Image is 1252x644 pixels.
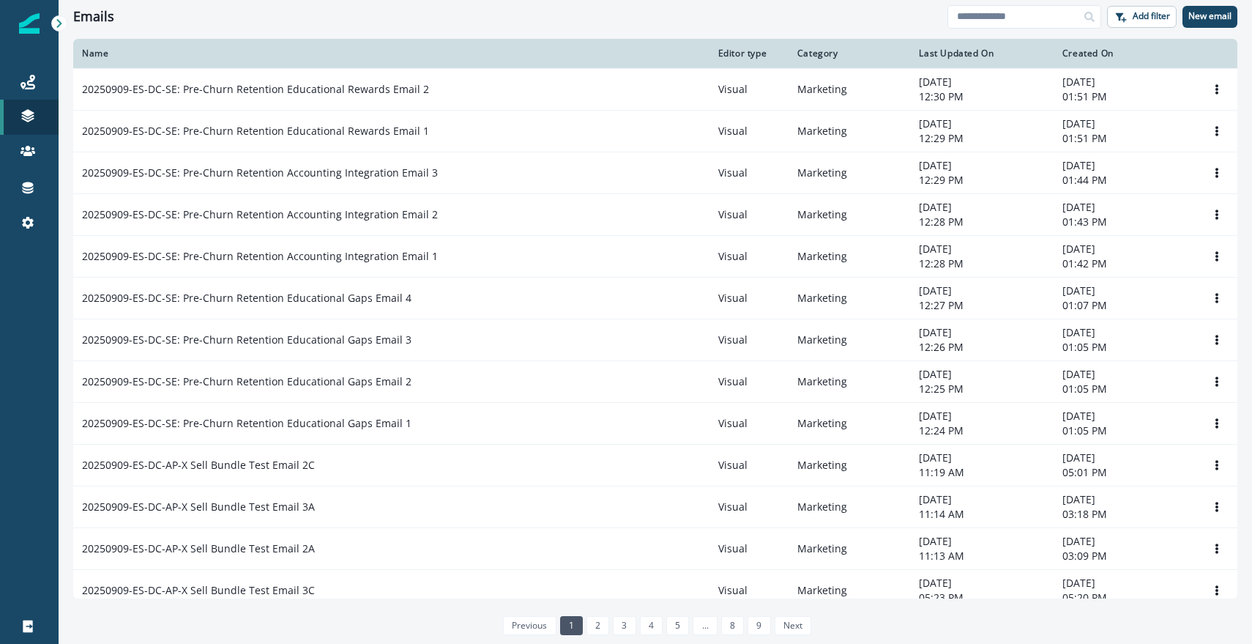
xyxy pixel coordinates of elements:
[1062,89,1188,104] p: 01:51 PM
[73,235,1237,277] a: 20250909-ES-DC-SE: Pre-Churn Retention Accounting Integration Email 1VisualMarketing[DATE]12:28 P...
[1062,382,1188,396] p: 01:05 PM
[82,333,411,347] p: 20250909-ES-DC-SE: Pre-Churn Retention Educational Gaps Email 3
[1062,340,1188,355] p: 01:05 PM
[709,486,789,528] td: Visual
[919,173,1044,188] p: 12:29 PM
[73,444,1237,486] a: 20250909-ES-DC-AP-X Sell Bundle Test Email 2CVisualMarketing[DATE]11:19 AM[DATE]05:01 PMOptions
[1205,329,1229,351] button: Options
[709,319,789,360] td: Visual
[1205,78,1229,100] button: Options
[789,235,911,277] td: Marketing
[919,382,1044,396] p: 12:25 PM
[1107,6,1177,28] button: Add filter
[1062,423,1188,438] p: 01:05 PM
[1062,534,1188,549] p: [DATE]
[709,444,789,486] td: Visual
[718,48,780,59] div: Editor type
[1205,245,1229,267] button: Options
[82,249,438,264] p: 20250909-ES-DC-SE: Pre-Churn Retention Accounting Integration Email 1
[709,152,789,193] td: Visual
[560,616,583,635] a: Page 1 is your current page
[1205,120,1229,142] button: Options
[789,110,911,152] td: Marketing
[1205,287,1229,309] button: Options
[919,200,1044,215] p: [DATE]
[709,110,789,152] td: Visual
[919,116,1044,131] p: [DATE]
[789,360,911,402] td: Marketing
[666,616,689,635] a: Page 5
[789,152,911,193] td: Marketing
[82,124,429,138] p: 20250909-ES-DC-SE: Pre-Churn Retention Educational Rewards Email 1
[919,325,1044,340] p: [DATE]
[919,409,1044,423] p: [DATE]
[73,402,1237,444] a: 20250909-ES-DC-SE: Pre-Churn Retention Educational Gaps Email 1VisualMarketing[DATE]12:24 PM[DATE...
[709,193,789,235] td: Visual
[789,68,911,110] td: Marketing
[73,528,1237,569] a: 20250909-ES-DC-AP-X Sell Bundle Test Email 2AVisualMarketing[DATE]11:13 AM[DATE]03:09 PMOptions
[919,507,1044,522] p: 11:14 AM
[919,492,1044,507] p: [DATE]
[1062,173,1188,188] p: 01:44 PM
[748,616,770,635] a: Page 9
[82,82,429,97] p: 20250909-ES-DC-SE: Pre-Churn Retention Educational Rewards Email 2
[1062,256,1188,271] p: 01:42 PM
[1062,367,1188,382] p: [DATE]
[613,616,636,635] a: Page 3
[919,451,1044,465] p: [DATE]
[1062,465,1188,480] p: 05:01 PM
[709,235,789,277] td: Visual
[789,486,911,528] td: Marketing
[919,242,1044,256] p: [DATE]
[1062,576,1188,591] p: [DATE]
[82,458,315,473] p: 20250909-ES-DC-AP-X Sell Bundle Test Email 2C
[1062,409,1188,423] p: [DATE]
[19,13,40,34] img: Inflection
[709,68,789,110] td: Visual
[789,444,911,486] td: Marketing
[1133,11,1170,21] p: Add filter
[919,158,1044,173] p: [DATE]
[1205,204,1229,226] button: Options
[709,360,789,402] td: Visual
[1205,496,1229,518] button: Options
[789,402,911,444] td: Marketing
[919,549,1044,563] p: 11:13 AM
[82,291,411,306] p: 20250909-ES-DC-SE: Pre-Churn Retention Educational Gaps Email 4
[919,576,1044,591] p: [DATE]
[1062,591,1188,605] p: 05:20 PM
[919,256,1044,271] p: 12:28 PM
[797,48,902,59] div: Category
[1062,492,1188,507] p: [DATE]
[640,616,663,635] a: Page 4
[1062,284,1188,298] p: [DATE]
[1205,412,1229,434] button: Options
[721,616,744,635] a: Page 8
[919,284,1044,298] p: [DATE]
[1062,200,1188,215] p: [DATE]
[1062,298,1188,313] p: 01:07 PM
[709,569,789,611] td: Visual
[82,166,438,180] p: 20250909-ES-DC-SE: Pre-Churn Retention Accounting Integration Email 3
[82,207,438,222] p: 20250909-ES-DC-SE: Pre-Churn Retention Accounting Integration Email 2
[1062,549,1188,563] p: 03:09 PM
[919,367,1044,382] p: [DATE]
[919,48,1044,59] div: Last Updated On
[789,569,911,611] td: Marketing
[789,193,911,235] td: Marketing
[1062,131,1188,146] p: 01:51 PM
[586,616,609,635] a: Page 2
[919,591,1044,605] p: 05:23 PM
[73,152,1237,193] a: 20250909-ES-DC-SE: Pre-Churn Retention Accounting Integration Email 3VisualMarketing[DATE]12:29 P...
[919,215,1044,229] p: 12:28 PM
[709,277,789,319] td: Visual
[775,616,811,635] a: Next page
[73,569,1237,611] a: 20250909-ES-DC-AP-X Sell Bundle Test Email 3CVisualMarketing[DATE]05:23 PM[DATE]05:20 PMOptions
[919,465,1044,480] p: 11:19 AM
[1188,11,1231,21] p: New email
[73,360,1237,402] a: 20250909-ES-DC-SE: Pre-Churn Retention Educational Gaps Email 2VisualMarketing[DATE]12:25 PM[DATE...
[1062,158,1188,173] p: [DATE]
[73,193,1237,235] a: 20250909-ES-DC-SE: Pre-Churn Retention Accounting Integration Email 2VisualMarketing[DATE]12:28 P...
[82,48,701,59] div: Name
[82,374,411,389] p: 20250909-ES-DC-SE: Pre-Churn Retention Educational Gaps Email 2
